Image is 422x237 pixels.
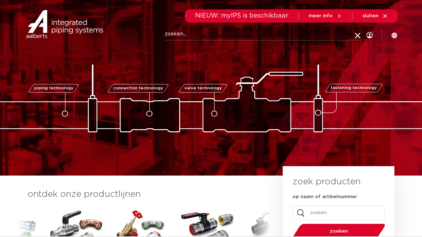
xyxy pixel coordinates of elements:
[184,86,222,90] span: valve technology
[362,13,378,18] span: sluiten
[292,194,357,200] label: op naam of artikelnummer
[113,86,163,90] span: connection technology
[165,28,362,40] input: zoeken...
[362,13,388,19] a: sluiten
[331,86,377,90] span: fastening technology
[28,188,262,201] h3: ontdek onze productlijnen
[292,176,361,188] h3: zoek producten
[34,86,73,90] span: piping technology
[292,206,385,220] input: zoeken
[309,13,333,18] span: meer info
[195,13,288,19] span: NIEUW: myIPS is beschikbaar
[366,23,373,48] div: my IPS
[309,229,369,234] span: zoeken
[309,13,342,19] a: meer info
